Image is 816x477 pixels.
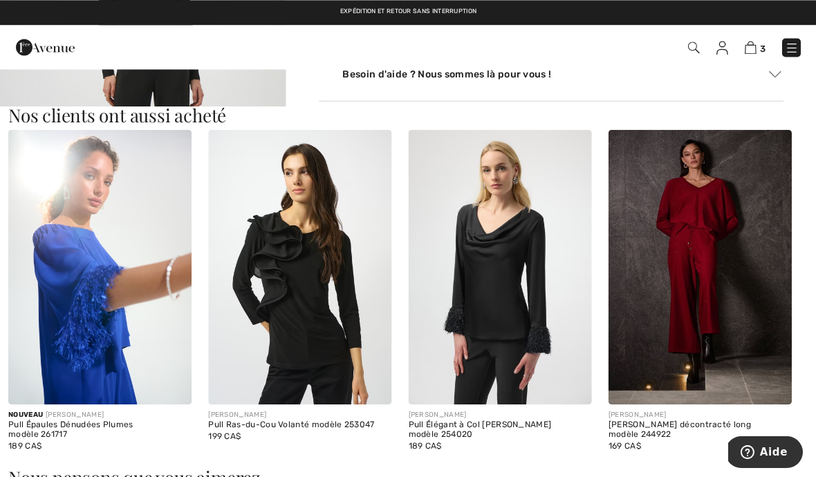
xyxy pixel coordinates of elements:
[608,440,640,450] span: 169 CA$
[8,410,43,418] span: Nouveau
[608,129,791,404] img: Pantalon décontracté long modèle 244922
[319,63,783,84] div: Besoin d'aide ? Nous sommes là pour vous !
[408,409,591,420] div: [PERSON_NAME]
[744,39,765,55] a: 3
[687,41,699,53] img: Recherche
[8,440,41,450] span: 189 CA$
[8,420,192,439] div: Pull Épaules Dénudées Plumes modèle 261717
[8,129,192,404] img: Pull Épaules Dénudées Plumes modèle 261717
[408,440,441,450] span: 189 CA$
[759,44,765,54] span: 3
[727,436,802,470] iframe: Ouvre un widget dans lequel vous pouvez trouver plus d’informations
[208,129,391,404] img: Pull Ras-du-Cou Volanté modèle 253047
[768,71,781,77] img: Arrow2.svg
[608,409,791,420] div: [PERSON_NAME]
[8,409,192,420] div: [PERSON_NAME]
[784,41,798,55] img: Menu
[408,129,591,404] img: Pull Élégant à Col Bénitier modèle 254020
[16,33,75,61] img: 1ère Avenue
[716,41,727,55] img: Mes infos
[744,41,756,54] img: Panier d'achat
[16,39,75,53] a: 1ère Avenue
[208,431,241,440] span: 199 CA$
[208,409,391,420] div: [PERSON_NAME]
[608,420,791,439] div: [PERSON_NAME] décontracté long modèle 244922
[208,420,391,429] div: Pull Ras-du-Cou Volanté modèle 253047
[8,106,808,124] h3: Nos clients ont aussi acheté
[408,420,591,439] div: Pull Élégant à Col [PERSON_NAME] modèle 254020
[340,8,476,15] a: Expédition et retour sans interruption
